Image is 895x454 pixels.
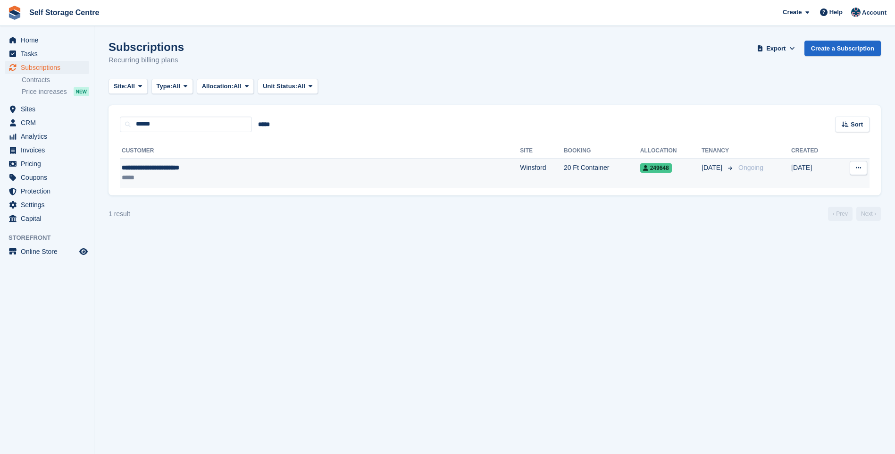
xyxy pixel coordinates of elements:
[297,82,305,91] span: All
[5,185,89,198] a: menu
[828,207,853,221] a: Previous
[157,82,173,91] span: Type:
[21,34,77,47] span: Home
[5,212,89,225] a: menu
[21,143,77,157] span: Invoices
[5,171,89,184] a: menu
[5,61,89,74] a: menu
[172,82,180,91] span: All
[5,157,89,170] a: menu
[21,116,77,129] span: CRM
[258,79,318,94] button: Unit Status: All
[74,87,89,96] div: NEW
[109,209,130,219] div: 1 result
[5,102,89,116] a: menu
[21,102,77,116] span: Sites
[783,8,802,17] span: Create
[263,82,297,91] span: Unit Status:
[8,6,22,20] img: stora-icon-8386f47178a22dfd0bd8f6a31ec36ba5ce8667c1dd55bd0f319d3a0aa187defe.svg
[109,41,184,53] h1: Subscriptions
[22,86,89,97] a: Price increases NEW
[826,207,883,221] nav: Page
[755,41,797,56] button: Export
[5,116,89,129] a: menu
[766,44,786,53] span: Export
[829,8,843,17] span: Help
[25,5,103,20] a: Self Storage Centre
[804,41,881,56] a: Create a Subscription
[21,171,77,184] span: Coupons
[21,212,77,225] span: Capital
[564,143,640,159] th: Booking
[5,34,89,47] a: menu
[851,120,863,129] span: Sort
[5,245,89,258] a: menu
[702,143,735,159] th: Tenancy
[21,130,77,143] span: Analytics
[520,158,564,188] td: Winsford
[120,143,520,159] th: Customer
[202,82,234,91] span: Allocation:
[640,143,702,159] th: Allocation
[791,143,836,159] th: Created
[109,79,148,94] button: Site: All
[5,198,89,211] a: menu
[21,245,77,258] span: Online Store
[234,82,242,91] span: All
[21,47,77,60] span: Tasks
[21,157,77,170] span: Pricing
[8,233,94,243] span: Storefront
[21,198,77,211] span: Settings
[738,164,763,171] span: Ongoing
[109,55,184,66] p: Recurring billing plans
[520,143,564,159] th: Site
[564,158,640,188] td: 20 Ft Container
[127,82,135,91] span: All
[22,87,67,96] span: Price increases
[5,143,89,157] a: menu
[21,185,77,198] span: Protection
[114,82,127,91] span: Site:
[640,163,672,173] span: 249648
[197,79,254,94] button: Allocation: All
[856,207,881,221] a: Next
[862,8,887,17] span: Account
[78,246,89,257] a: Preview store
[151,79,193,94] button: Type: All
[21,61,77,74] span: Subscriptions
[5,130,89,143] a: menu
[851,8,861,17] img: Clair Cole
[5,47,89,60] a: menu
[702,163,724,173] span: [DATE]
[22,76,89,84] a: Contracts
[791,158,836,188] td: [DATE]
